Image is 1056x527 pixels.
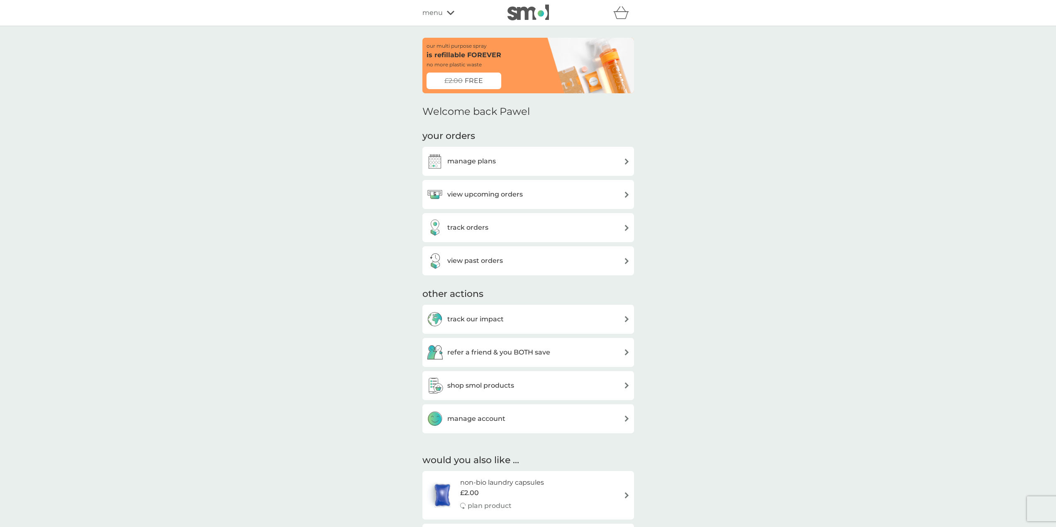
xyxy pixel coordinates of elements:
[613,5,634,21] div: basket
[447,347,550,358] h3: refer a friend & you BOTH save
[427,481,458,510] img: non-bio laundry capsules
[427,50,501,61] p: is refillable FOREVER
[624,492,630,498] img: arrow right
[447,380,514,391] h3: shop smol products
[447,314,504,325] h3: track our impact
[447,222,488,233] h3: track orders
[624,258,630,264] img: arrow right
[624,415,630,422] img: arrow right
[468,500,512,511] p: plan product
[422,7,443,18] span: menu
[624,349,630,355] img: arrow right
[422,106,530,118] h2: Welcome back Pawel
[507,5,549,20] img: smol
[624,316,630,322] img: arrow right
[444,75,463,86] span: £2.00
[422,130,475,143] h3: your orders
[624,382,630,389] img: arrow right
[447,413,505,424] h3: manage account
[447,255,503,266] h3: view past orders
[447,156,496,167] h3: manage plans
[422,454,634,467] h2: would you also like ...
[427,61,482,68] p: no more plastic waste
[460,488,479,498] span: £2.00
[447,189,523,200] h3: view upcoming orders
[624,192,630,198] img: arrow right
[624,225,630,231] img: arrow right
[624,158,630,165] img: arrow right
[460,477,544,488] h6: non-bio laundry capsules
[427,42,487,50] p: our multi purpose spray
[422,288,483,301] h3: other actions
[465,75,483,86] span: FREE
